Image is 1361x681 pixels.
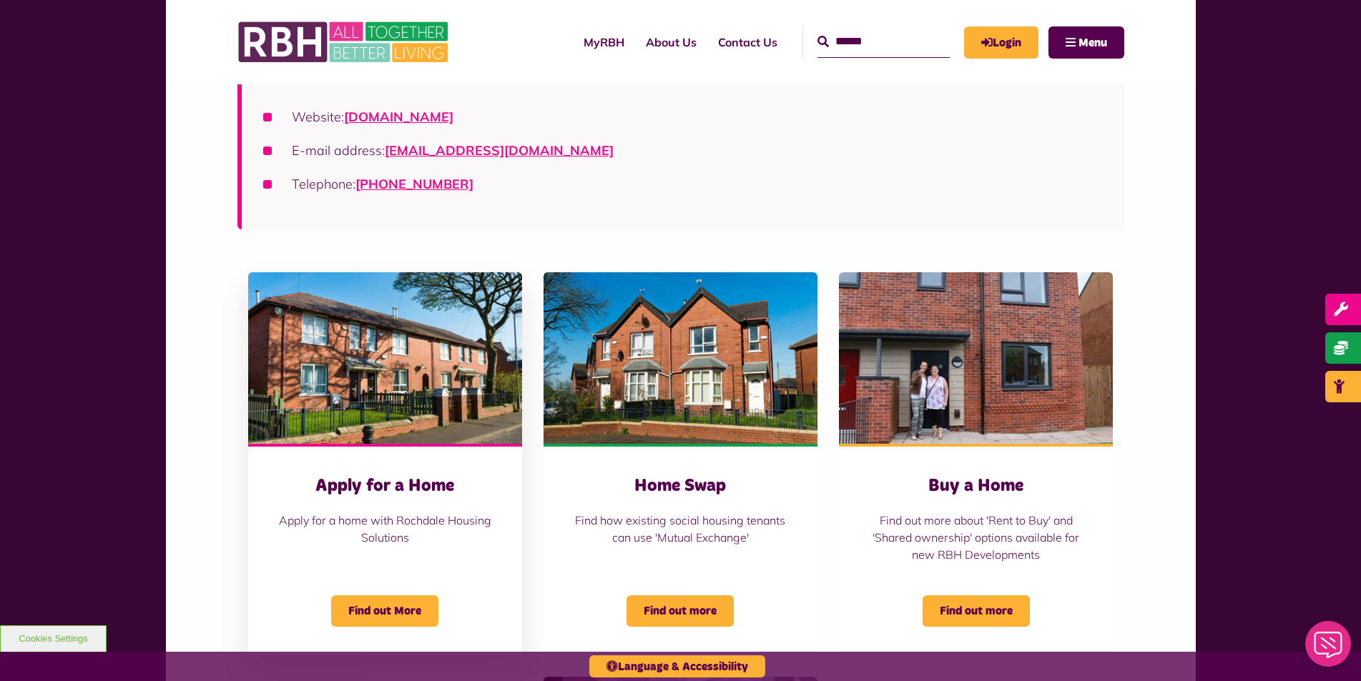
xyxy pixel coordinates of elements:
[355,176,473,192] a: call 0300 303 8874
[544,272,817,655] a: Home Swap Find how existing social housing tenants can use 'Mutual Exchange' Find out more
[1297,617,1361,681] iframe: Netcall Web Assistant for live chat
[331,595,438,627] span: Find out More
[385,142,614,159] a: [EMAIL_ADDRESS][DOMAIN_NAME]
[572,512,789,546] p: Find how existing social housing tenants can use 'Mutual Exchange'
[839,272,1113,655] a: Buy a Home Find out more about 'Rent to Buy' and 'Shared ownership' options available for new RBH...
[277,512,493,546] p: Apply for a home with Rochdale Housing Solutions
[707,23,788,61] a: Contact Us
[263,174,1103,194] li: Telephone:
[544,272,817,444] img: Belton Ave 07
[263,141,1103,160] li: E-mail address:
[635,23,707,61] a: About Us
[1048,26,1124,59] button: Navigation
[572,475,789,497] h3: Home Swap
[839,272,1113,444] img: Longridge Drive Keys
[868,475,1084,497] h3: Buy a Home
[817,26,950,57] input: Search
[344,109,453,125] a: [DOMAIN_NAME]
[627,595,734,627] span: Find out more
[248,272,522,444] img: Belton Avenue
[1079,37,1107,49] span: Menu
[277,475,493,497] h3: Apply for a Home
[923,595,1030,627] span: Find out more
[964,26,1038,59] a: MyRBH
[248,272,522,655] a: Belton Avenue Apply for a Home Apply for a home with Rochdale Housing Solutions Find out More - o...
[237,14,452,70] img: RBH
[573,23,635,61] a: MyRBH
[589,655,765,677] button: Language & Accessibility
[263,107,1103,126] li: Website:
[868,512,1084,563] p: Find out more about 'Rent to Buy' and 'Shared ownership' options available for new RBH Developments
